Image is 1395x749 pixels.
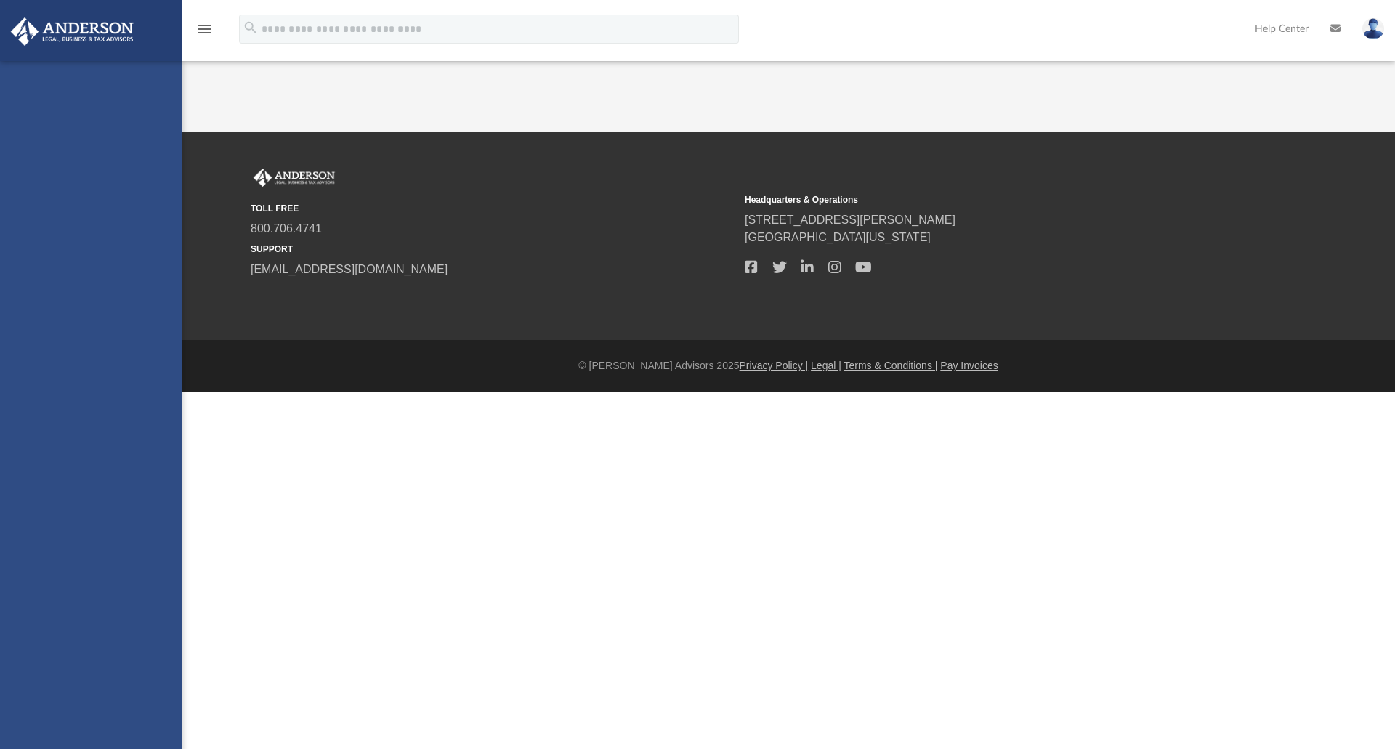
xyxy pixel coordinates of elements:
a: 800.706.4741 [251,222,322,235]
small: SUPPORT [251,243,735,256]
a: Privacy Policy | [740,360,809,371]
a: [EMAIL_ADDRESS][DOMAIN_NAME] [251,263,448,275]
div: © [PERSON_NAME] Advisors 2025 [182,358,1395,373]
a: [GEOGRAPHIC_DATA][US_STATE] [745,231,931,243]
img: Anderson Advisors Platinum Portal [251,169,338,187]
i: menu [196,20,214,38]
small: TOLL FREE [251,202,735,215]
a: Terms & Conditions | [844,360,938,371]
small: Headquarters & Operations [745,193,1229,206]
i: search [243,20,259,36]
a: menu [196,28,214,38]
img: Anderson Advisors Platinum Portal [7,17,138,46]
a: Legal | [811,360,841,371]
a: Pay Invoices [940,360,998,371]
a: [STREET_ADDRESS][PERSON_NAME] [745,214,955,226]
img: User Pic [1362,18,1384,39]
